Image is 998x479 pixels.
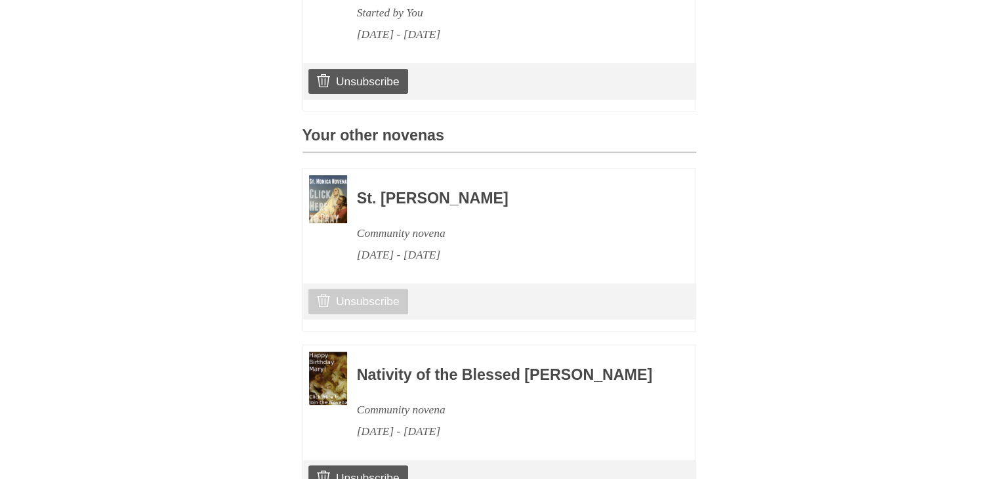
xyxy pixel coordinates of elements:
a: Unsubscribe [308,69,407,94]
h3: St. [PERSON_NAME] [357,190,660,207]
img: Novena image [309,352,347,406]
div: [DATE] - [DATE] [357,24,660,45]
h3: Your other novenas [302,127,696,153]
h3: Nativity of the Blessed [PERSON_NAME] [357,367,660,384]
img: Novena image [309,175,347,223]
div: [DATE] - [DATE] [357,244,660,266]
div: Community novena [357,399,660,421]
a: Unsubscribe [308,289,407,314]
div: Community novena [357,222,660,244]
div: [DATE] - [DATE] [357,421,660,442]
div: Started by You [357,2,660,24]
